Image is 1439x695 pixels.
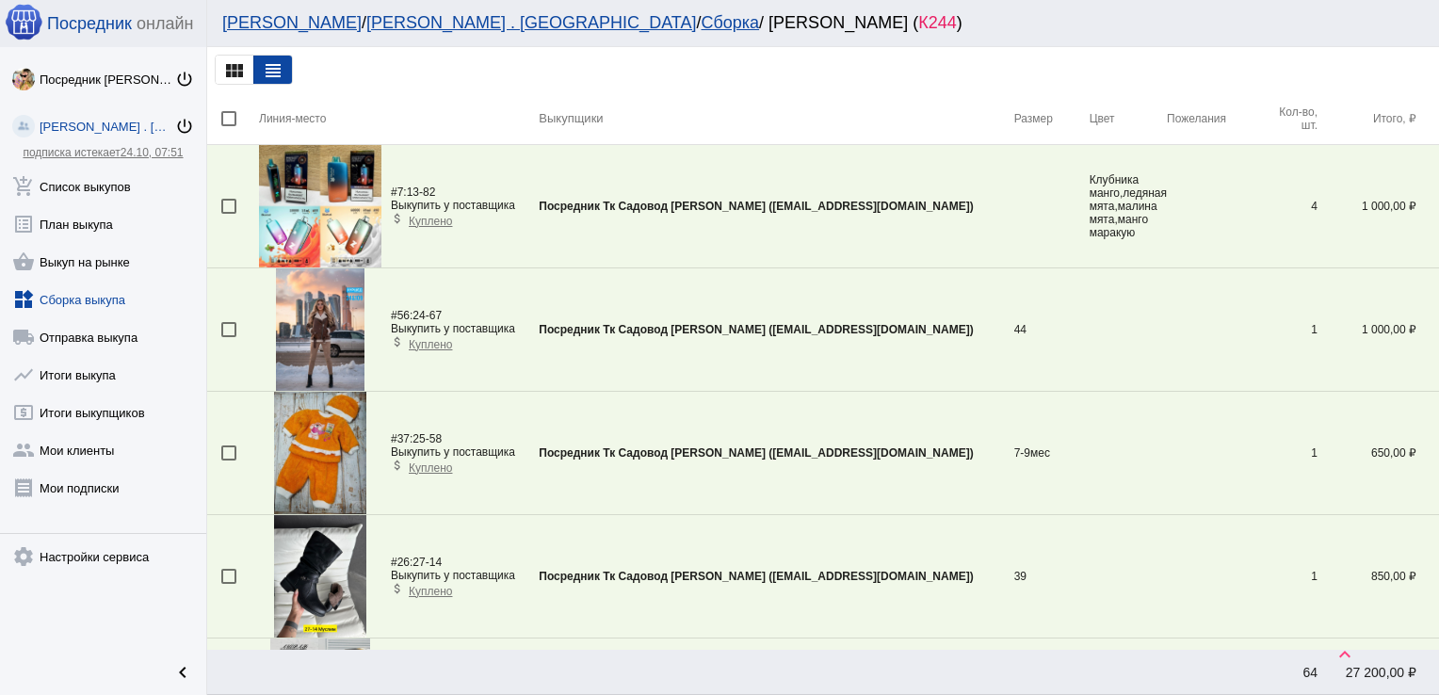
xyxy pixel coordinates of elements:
div: Выкупить у поставщика [391,569,515,582]
td: 27 200,00 ₽ [1318,650,1439,695]
td: 1 000,00 ₽ [1318,145,1439,268]
div: [PERSON_NAME] . [GEOGRAPHIC_DATA] [40,120,175,134]
span: К244 [918,13,957,32]
mat-icon: chevron_left [171,661,194,684]
td: 64 [1261,650,1318,695]
mat-icon: local_shipping [12,326,35,348]
th: Цвет [1090,92,1167,145]
span: Куплено [409,585,452,598]
b: Посредник Тк Садовод [PERSON_NAME] ([EMAIL_ADDRESS][DOMAIN_NAME]) [539,570,973,583]
div: Посредник [PERSON_NAME] [PERSON_NAME] [40,73,175,87]
div: / / / [PERSON_NAME] ( ) [222,13,1405,33]
mat-icon: view_module [223,59,246,82]
mat-icon: receipt [12,477,35,499]
mat-icon: show_chart [12,364,35,386]
div: Выкупить у поставщика [391,199,515,212]
div: Выкупить у поставщика [391,445,515,459]
mat-icon: keyboard_arrow_up [1334,643,1356,666]
mat-icon: power_settings_new [175,70,194,89]
a: [PERSON_NAME] . [GEOGRAPHIC_DATA] [366,13,696,32]
td: 1 [1261,515,1318,638]
td: 650,00 ₽ [1318,392,1439,515]
td: 1 [1261,392,1318,515]
th: Итого, ₽ [1318,92,1439,145]
mat-icon: widgets [12,288,35,311]
a: [PERSON_NAME] [222,13,362,32]
span: 24-67 [391,309,442,322]
th: Выкупщики [539,92,1013,145]
span: Посредник [47,14,132,34]
span: 27-14 [391,556,442,569]
a: Сборка [701,13,759,32]
td: 1 [1261,268,1318,392]
th: Кол-во, шт. [1261,92,1318,145]
span: #26: [391,556,412,569]
img: D3gkWM.jpg [276,268,365,391]
span: 13-82 [391,186,435,199]
div: 7-9мес [1014,446,1090,460]
span: 24.10, 07:51 [121,146,184,159]
span: #56: [391,309,412,322]
td: 1 000,00 ₽ [1318,268,1439,392]
div: Выкупить у поставщика [391,322,515,335]
mat-icon: attach_money [391,212,404,225]
b: Посредник Тк Садовод [PERSON_NAME] ([EMAIL_ADDRESS][DOMAIN_NAME]) [539,200,973,213]
img: apple-icon-60x60.png [5,3,42,40]
span: #37: [391,432,412,445]
mat-icon: shopping_basket [12,251,35,273]
img: 99jb3G.jpg [274,392,366,514]
span: 25-58 [391,432,442,445]
mat-icon: settings [12,545,35,568]
mat-icon: attach_money [391,582,404,595]
mat-icon: group [12,439,35,461]
img: JC0GA4.jpg [259,145,381,267]
mat-icon: add_shopping_cart [12,175,35,198]
mat-icon: power_settings_new [175,117,194,136]
th: Размер [1014,92,1090,145]
span: онлайн [137,14,193,34]
mat-icon: view_headline [262,59,284,82]
span: #7: [391,186,407,199]
mat-icon: attach_money [391,335,404,348]
td: Клубника манго,ледяная мята,малина мята,манго маракую [1090,145,1167,268]
th: Пожелания [1167,92,1261,145]
img: community_200.png [12,115,35,137]
div: 44 [1014,323,1090,336]
mat-icon: local_atm [12,401,35,424]
mat-icon: list_alt [12,213,35,235]
a: подписка истекает24.10, 07:51 [23,146,183,159]
span: Куплено [409,461,452,475]
img: klfIT1i2k3saJfNGA6XPqTU7p5ZjdXiiDsm8fFA7nihaIQp9Knjm0Fohy3f__4ywE27KCYV1LPWaOQBexqZpekWk.jpg [12,68,35,90]
mat-icon: attach_money [391,459,404,472]
td: 850,00 ₽ [1318,515,1439,638]
th: Линия-место [259,92,539,145]
b: Посредник Тк Садовод [PERSON_NAME] ([EMAIL_ADDRESS][DOMAIN_NAME]) [539,446,973,460]
img: gZKEeX.jpg [274,515,366,638]
div: 39 [1014,570,1090,583]
b: Посредник Тк Садовод [PERSON_NAME] ([EMAIL_ADDRESS][DOMAIN_NAME]) [539,323,973,336]
span: Куплено [409,215,452,228]
td: 4 [1261,145,1318,268]
span: Куплено [409,338,452,351]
